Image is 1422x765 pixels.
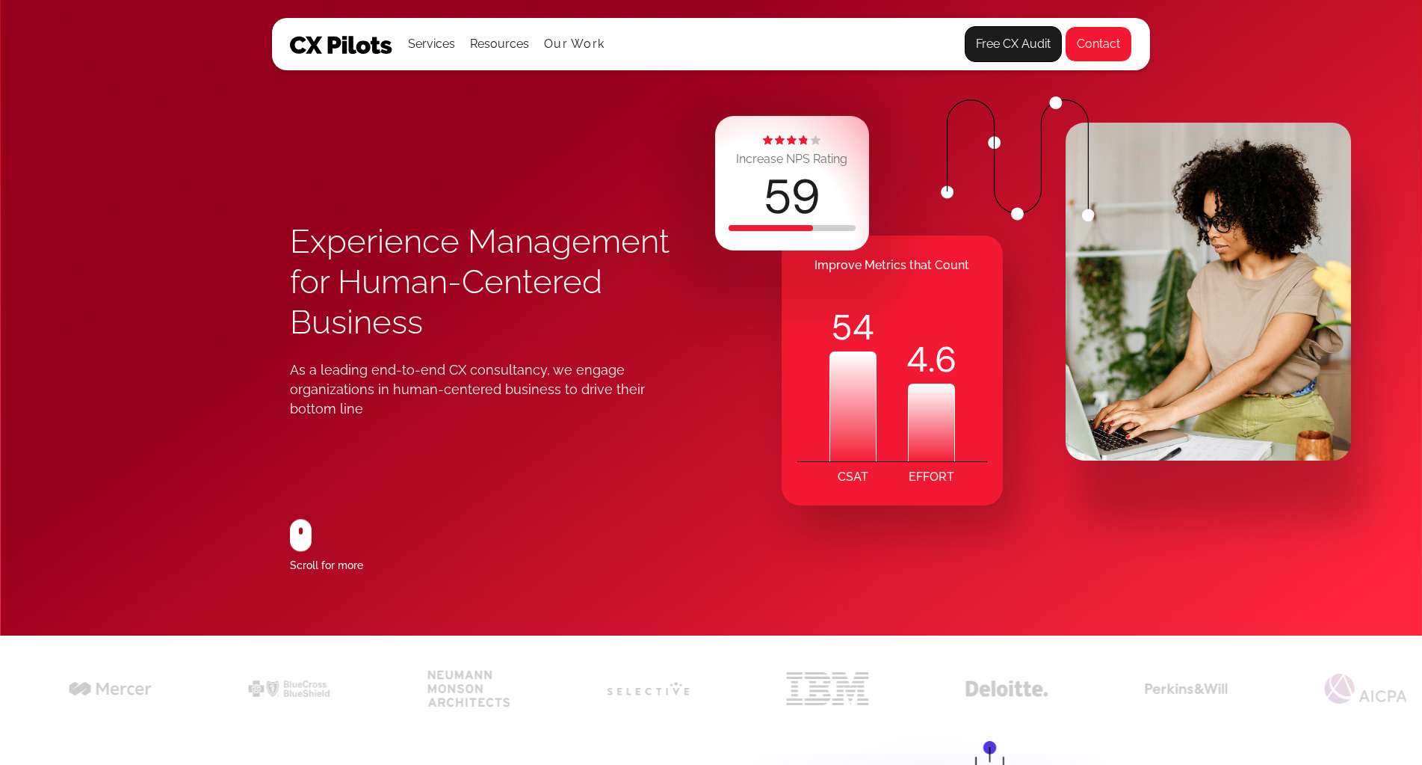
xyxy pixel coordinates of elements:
div: Improve Metrics that Count [782,251,1003,280]
div: . [908,336,955,384]
img: cx for selective insurance logo [608,682,690,695]
a: Contact [1065,26,1132,62]
div: 59 [763,173,820,221]
div: EFFORT [909,462,954,492]
div: CSAT [838,462,868,492]
img: perkins & will cx [1146,683,1228,694]
img: cx for deloitte [966,680,1048,696]
a: Our Work [544,37,605,51]
img: cx for bcbs [249,680,331,696]
div: Increase NPS Rating [736,149,847,170]
div: As a leading end-to-end CX consultancy, we engage organizations in human-centered business to dri... [290,360,676,419]
img: cx for ibm logo [787,672,869,704]
div: Services [408,34,455,55]
img: cx for mercer black logo [69,682,152,695]
img: cx for neumann monson architects black logo [428,669,510,707]
code: 4 [906,336,928,384]
div: Resources [470,34,529,55]
h1: Experience Management for Human-Centered Business [290,221,711,342]
div: Scroll for more [290,555,363,576]
a: Free CX Audit [965,26,1062,62]
div: Resources [470,19,529,70]
div: Services [408,19,455,70]
code: 6 [935,336,957,384]
div: 54 [829,304,877,351]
